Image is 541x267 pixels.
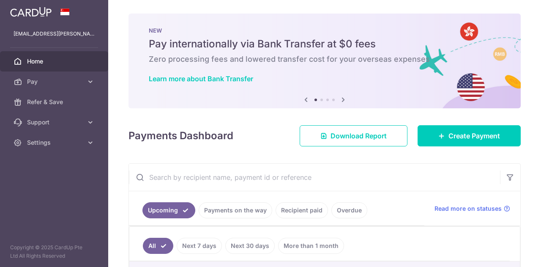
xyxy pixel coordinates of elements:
[434,204,510,213] a: Read more on statuses
[27,77,83,86] span: Pay
[149,54,500,64] h6: Zero processing fees and lowered transfer cost for your overseas expenses
[149,37,500,51] h5: Pay internationally via Bank Transfer at $0 fees
[143,238,173,254] a: All
[149,74,253,83] a: Learn more about Bank Transfer
[14,30,95,38] p: [EMAIL_ADDRESS][PERSON_NAME][DOMAIN_NAME]
[331,202,367,218] a: Overdue
[225,238,275,254] a: Next 30 days
[331,131,387,141] span: Download Report
[418,125,521,146] a: Create Payment
[278,238,344,254] a: More than 1 month
[142,202,195,218] a: Upcoming
[177,238,222,254] a: Next 7 days
[199,202,272,218] a: Payments on the way
[434,204,502,213] span: Read more on statuses
[300,125,407,146] a: Download Report
[27,98,83,106] span: Refer & Save
[129,164,500,191] input: Search by recipient name, payment id or reference
[128,14,521,108] img: Bank transfer banner
[128,128,233,143] h4: Payments Dashboard
[448,131,500,141] span: Create Payment
[27,118,83,127] span: Support
[10,7,52,17] img: CardUp
[27,138,83,147] span: Settings
[276,202,328,218] a: Recipient paid
[149,27,500,34] p: NEW
[27,57,83,66] span: Home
